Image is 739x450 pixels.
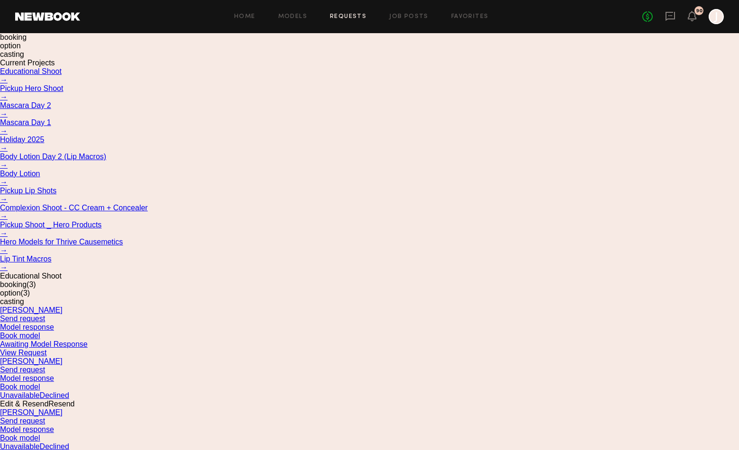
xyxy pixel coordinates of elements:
a: Models [278,14,307,20]
a: Requests [330,14,366,20]
a: Favorites [451,14,489,20]
span: Resend [48,400,74,408]
span: (3) [27,280,36,288]
a: Home [234,14,255,20]
span: (3) [21,289,30,297]
a: Job Posts [389,14,429,20]
div: 90 [696,9,703,14]
a: J [709,9,724,24]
